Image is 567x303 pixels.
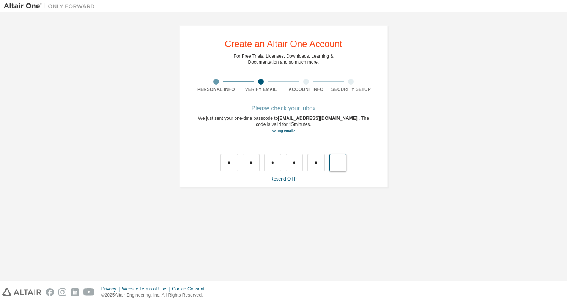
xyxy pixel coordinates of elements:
a: Go back to the registration form [272,129,295,133]
div: Security Setup [329,86,374,93]
img: facebook.svg [46,288,54,296]
img: altair_logo.svg [2,288,41,296]
div: For Free Trials, Licenses, Downloads, Learning & Documentation and so much more. [234,53,334,65]
div: Create an Altair One Account [225,39,342,49]
div: Privacy [101,286,122,292]
span: [EMAIL_ADDRESS][DOMAIN_NAME] [278,116,359,121]
div: Account Info [283,86,329,93]
img: linkedin.svg [71,288,79,296]
a: Resend OTP [270,176,296,182]
img: instagram.svg [58,288,66,296]
div: We just sent your one-time passcode to . The code is valid for 15 minutes. [194,115,373,134]
div: Please check your inbox [194,106,373,111]
div: Website Terms of Use [122,286,172,292]
div: Verify Email [239,86,284,93]
div: Cookie Consent [172,286,209,292]
div: Personal Info [194,86,239,93]
img: youtube.svg [83,288,94,296]
p: © 2025 Altair Engineering, Inc. All Rights Reserved. [101,292,209,298]
img: Altair One [4,2,99,10]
